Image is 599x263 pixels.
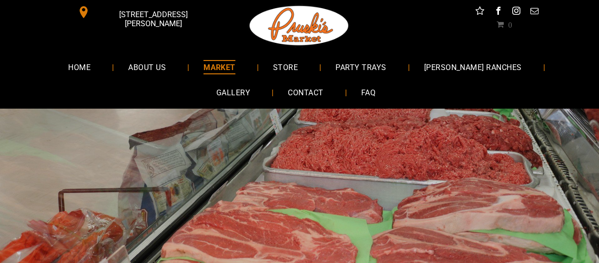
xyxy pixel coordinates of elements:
a: CONTACT [274,80,337,105]
a: FAQ [347,80,390,105]
span: [STREET_ADDRESS][PERSON_NAME] [91,5,214,33]
a: Social network [474,5,486,20]
a: ABOUT US [114,54,180,80]
a: STORE [259,54,312,80]
a: HOME [54,54,105,80]
a: MARKET [189,54,250,80]
span: 0 [508,20,512,28]
a: [STREET_ADDRESS][PERSON_NAME] [71,5,217,20]
a: facebook [492,5,504,20]
a: PARTY TRAYS [321,54,400,80]
a: [PERSON_NAME] RANCHES [410,54,536,80]
a: GALLERY [202,80,264,105]
a: email [528,5,540,20]
a: instagram [510,5,522,20]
